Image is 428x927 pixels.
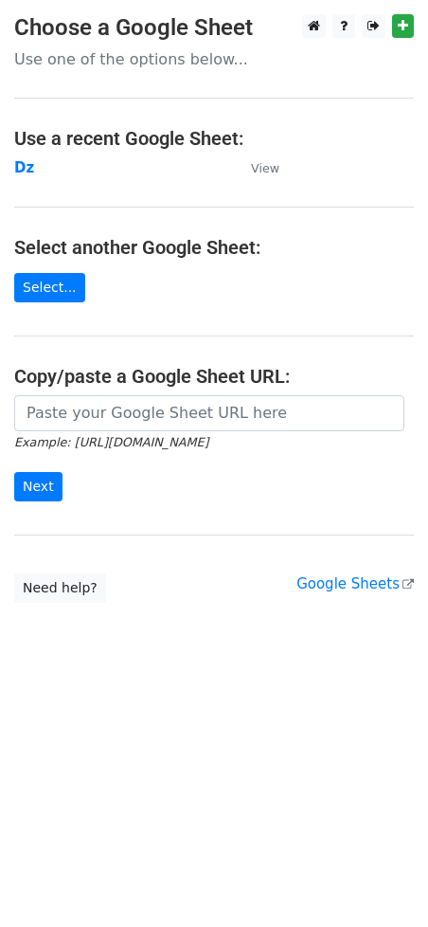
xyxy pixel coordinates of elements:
[14,273,85,302] a: Select...
[14,573,106,603] a: Need help?
[14,14,414,42] h3: Choose a Google Sheet
[14,472,62,501] input: Next
[296,575,414,592] a: Google Sheets
[14,49,414,69] p: Use one of the options below...
[251,161,279,175] small: View
[14,236,414,259] h4: Select another Google Sheet:
[14,395,404,431] input: Paste your Google Sheet URL here
[14,365,414,388] h4: Copy/paste a Google Sheet URL:
[232,159,279,176] a: View
[14,435,208,449] small: Example: [URL][DOMAIN_NAME]
[14,159,34,176] a: Dz
[14,127,414,150] h4: Use a recent Google Sheet:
